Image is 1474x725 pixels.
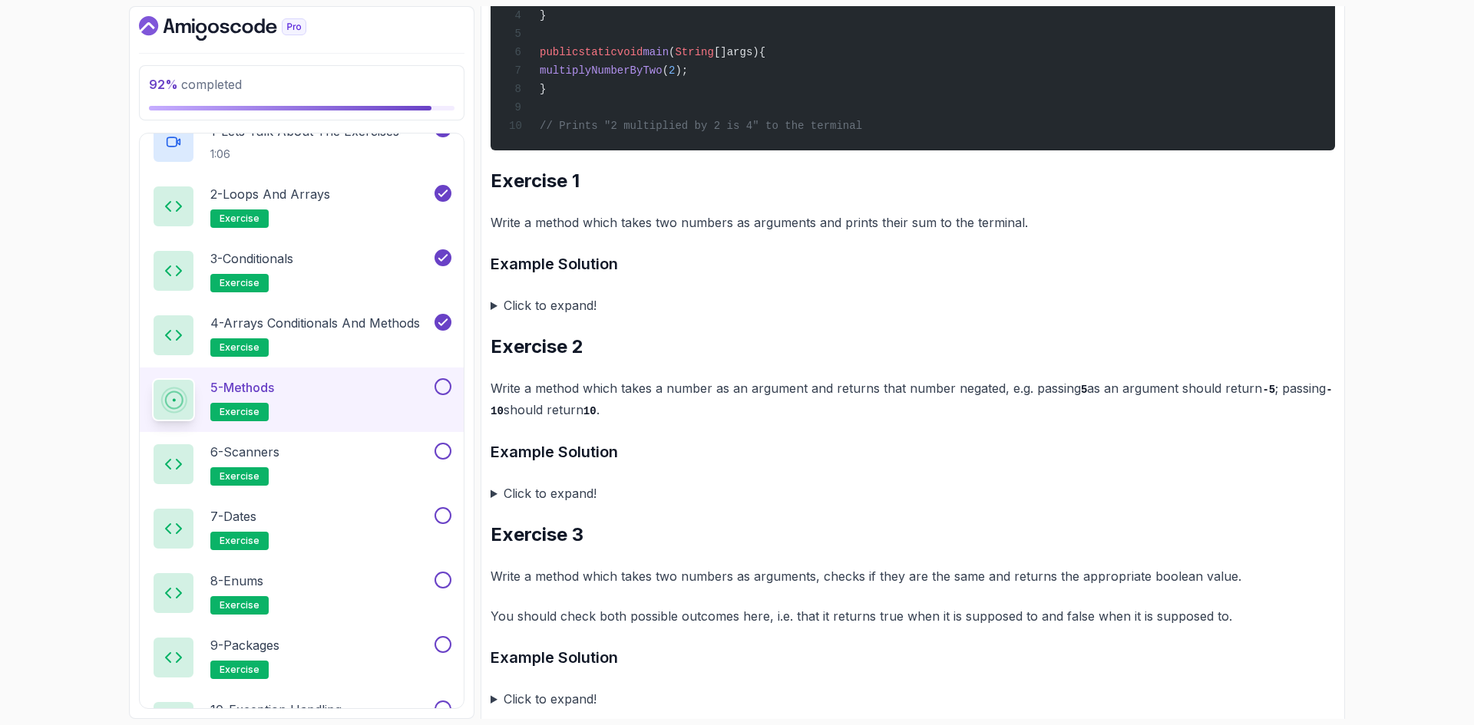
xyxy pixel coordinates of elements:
summary: Click to expand! [491,295,1335,316]
button: 9-Packagesexercise [152,636,451,679]
button: 2-Loops and Arraysexercise [152,185,451,228]
span: exercise [220,535,259,547]
code: -5 [1262,384,1275,396]
h3: Example Solution [491,440,1335,464]
code: 5 [1081,384,1087,396]
p: 1:06 [210,147,399,162]
h3: Example Solution [491,645,1335,670]
span: exercise [220,599,259,611]
span: static [578,46,616,58]
summary: Click to expand! [491,483,1335,504]
p: 9 - Packages [210,636,279,654]
span: exercise [220,470,259,483]
p: 2 - Loops and Arrays [210,185,330,203]
p: 5 - Methods [210,378,274,397]
p: You should check both possible outcomes here, i.e. that it returns true when it is supposed to an... [491,605,1335,627]
p: 7 - Dates [210,507,256,526]
button: 6-Scannersexercise [152,443,451,486]
span: ( [663,64,669,77]
h2: Exercise 2 [491,334,1335,359]
a: Dashboard [139,16,342,41]
p: 3 - Conditionals [210,249,293,268]
span: 92 % [149,77,178,92]
span: // Prints "2 multiplied by 2 is 4" to the terminal [540,120,862,132]
span: public [540,46,578,58]
span: ); [675,64,688,77]
span: String [675,46,713,58]
button: 4-Arrays Conditionals and Methodsexercise [152,314,451,357]
span: void [617,46,643,58]
button: 3-Conditionalsexercise [152,249,451,292]
span: exercise [220,406,259,418]
button: 7-Datesexercise [152,507,451,550]
button: 5-Methodsexercise [152,378,451,421]
p: 8 - Enums [210,572,263,590]
span: exercise [220,664,259,676]
h2: Exercise 1 [491,169,1335,193]
p: Write a method which takes two numbers as arguments, checks if they are the same and returns the ... [491,565,1335,587]
p: Write a method which takes a number as an argument and returns that number negated, e.g. passing ... [491,377,1335,421]
span: } [540,9,546,21]
span: []args){ [714,46,765,58]
button: 8-Enumsexercise [152,572,451,615]
span: multiplyNumberByTwo [540,64,663,77]
span: main [643,46,669,58]
span: 2 [669,64,675,77]
span: } [540,83,546,95]
span: exercise [220,277,259,289]
span: ( [669,46,675,58]
summary: Click to expand! [491,688,1335,710]
button: 1-Lets Talk About The Exercises1:06 [152,120,451,163]
span: exercise [220,341,259,354]
p: Write a method which takes two numbers as arguments and prints their sum to the terminal. [491,212,1335,233]
p: 6 - Scanners [210,443,279,461]
h2: Exercise 3 [491,522,1335,547]
h3: Example Solution [491,252,1335,276]
span: completed [149,77,242,92]
p: 10 - Exception Handling [210,700,342,719]
span: exercise [220,213,259,225]
p: 4 - Arrays Conditionals and Methods [210,314,420,332]
code: 10 [583,405,597,417]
